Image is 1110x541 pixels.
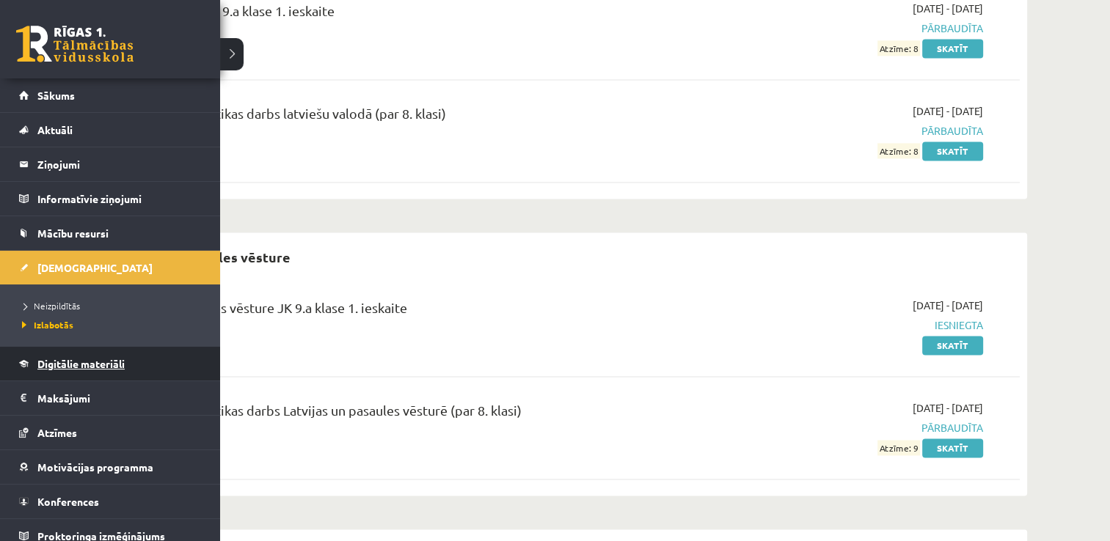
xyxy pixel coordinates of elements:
[922,336,983,355] a: Skatīt
[877,440,920,455] span: Atzīme: 9
[706,420,983,435] span: Pārbaudīta
[37,426,77,439] span: Atzīmes
[37,495,99,508] span: Konferences
[913,103,983,119] span: [DATE] - [DATE]
[18,300,80,312] span: Neizpildītās
[37,261,153,274] span: [DEMOGRAPHIC_DATA]
[37,357,125,370] span: Digitālie materiāli
[877,40,920,56] span: Atzīme: 8
[706,317,983,333] span: Iesniegta
[19,416,202,449] a: Atzīmes
[19,485,202,518] a: Konferences
[18,299,205,312] a: Neizpildītās
[37,460,153,474] span: Motivācijas programma
[37,182,202,216] legend: Informatīvie ziņojumi
[913,298,983,313] span: [DATE] - [DATE]
[37,381,202,415] legend: Maksājumi
[913,1,983,16] span: [DATE] - [DATE]
[922,39,983,58] a: Skatīt
[37,89,75,102] span: Sākums
[19,78,202,112] a: Sākums
[37,147,202,181] legend: Ziņojumi
[110,298,684,325] div: Latvijas un pasaules vēsture JK 9.a klase 1. ieskaite
[110,400,684,427] div: 9.a klases diagnostikas darbs Latvijas un pasaules vēsturē (par 8. klasi)
[37,227,109,240] span: Mācību resursi
[19,251,202,284] a: [DEMOGRAPHIC_DATA]
[19,347,202,380] a: Digitālie materiāli
[110,103,684,130] div: 9.a klases diagnostikas darbs latviešu valodā (par 8. klasi)
[19,381,202,415] a: Maksājumi
[18,318,205,331] a: Izlabotās
[19,113,202,147] a: Aktuāli
[706,123,983,139] span: Pārbaudīta
[922,141,983,161] a: Skatīt
[922,438,983,457] a: Skatīt
[19,182,202,216] a: Informatīvie ziņojumi
[110,1,684,28] div: Latviešu valoda JK 9.a klase 1. ieskaite
[913,400,983,416] span: [DATE] - [DATE]
[16,26,134,62] a: Rīgas 1. Tālmācības vidusskola
[37,123,73,136] span: Aktuāli
[19,450,202,484] a: Motivācijas programma
[877,143,920,158] span: Atzīme: 8
[19,147,202,181] a: Ziņojumi
[706,21,983,36] span: Pārbaudīta
[18,319,73,331] span: Izlabotās
[19,216,202,250] a: Mācību resursi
